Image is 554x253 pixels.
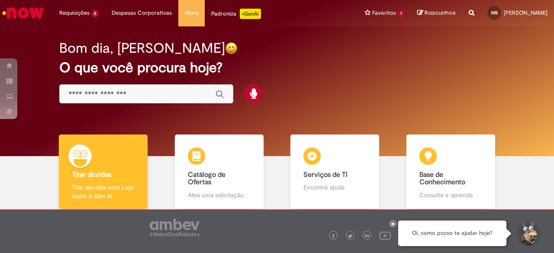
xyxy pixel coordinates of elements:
[150,219,200,236] img: logo_footer_ambev_rotulo_gray.png
[417,9,456,17] a: Rascunhos
[515,221,541,247] button: Iniciar Conversa de Suporte
[59,9,90,17] span: Requisições
[425,9,456,17] span: Rascunhos
[380,230,391,241] img: logo_footer_youtube.png
[188,191,251,199] p: Abra uma solicitação
[398,10,404,17] span: 1
[491,10,498,16] span: MB
[372,9,396,17] span: Favoritos
[277,135,393,209] a: Serviços de TI Encontre ajuda
[59,41,225,56] h2: Bom dia, [PERSON_NAME]
[1,4,45,22] img: ServiceNow
[348,234,352,238] img: logo_footer_twitter.png
[45,135,161,209] a: Tirar dúvidas Tirar dúvidas com Lupi Assist e Gen Ai
[331,234,335,238] img: logo_footer_facebook.png
[59,60,494,75] h2: O que você procura hoje?
[419,191,482,199] p: Consulte e aprenda
[398,221,506,246] div: Oi, como posso te ajudar hoje?
[303,183,366,192] p: Encontre ajuda
[240,9,261,19] p: +GenAi
[161,135,277,209] a: Catálogo de Ofertas Abra uma solicitação
[365,234,369,239] img: logo_footer_linkedin.png
[112,9,172,17] span: Despesas Corporativas
[225,42,238,54] img: happy-face.png
[188,170,225,187] b: Catálogo de Ofertas
[211,9,261,19] div: Padroniza
[303,170,348,179] b: Serviços de TI
[185,9,198,17] span: More
[91,10,99,17] span: 2
[72,183,135,200] p: Tirar dúvidas com Lupi Assist e Gen Ai
[419,170,465,187] b: Base de Conhecimento
[393,135,509,209] a: Base de Conhecimento Consulte e aprenda
[504,9,548,16] span: [PERSON_NAME]
[72,170,111,179] b: Tirar dúvidas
